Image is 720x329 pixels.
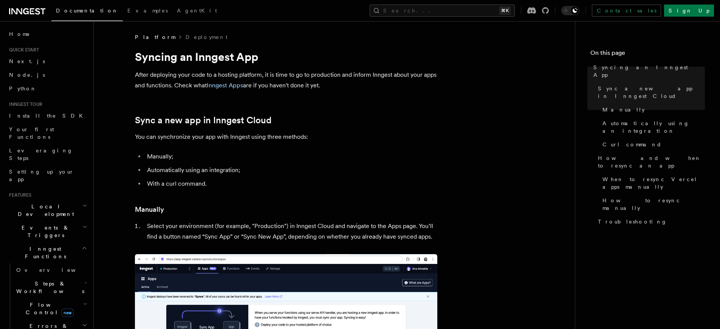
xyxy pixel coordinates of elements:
span: Platform [135,33,175,41]
span: How and when to resync an app [598,154,705,169]
button: Toggle dark mode [561,6,579,15]
a: Sign Up [664,5,714,17]
span: Syncing an Inngest App [593,64,705,79]
span: Documentation [56,8,118,14]
button: Events & Triggers [6,221,89,242]
a: Contact sales [592,5,661,17]
span: AgentKit [177,8,217,14]
li: With a curl command. [145,178,437,189]
span: Home [9,30,30,38]
span: Node.js [9,72,45,78]
a: Overview [13,263,89,277]
span: When to resync Vercel apps manually [602,175,705,191]
span: Steps & Workflows [13,280,84,295]
a: Automatically using an integration [599,116,705,138]
button: Search...⌘K [370,5,515,17]
span: Local Development [6,203,82,218]
a: Leveraging Steps [6,144,89,165]
span: Next.js [9,58,45,64]
a: Home [6,27,89,41]
button: Steps & Workflows [13,277,89,298]
span: Features [6,192,31,198]
span: Setting up your app [9,169,74,182]
a: Manually [599,103,705,116]
span: Leveraging Steps [9,147,73,161]
span: Inngest tour [6,101,42,107]
button: Flow Controlnew [13,298,89,319]
a: How to resync manually [599,194,705,215]
span: Flow Control [13,301,83,316]
a: When to resync Vercel apps manually [599,172,705,194]
a: Troubleshooting [595,215,705,228]
span: Install the SDK [9,113,87,119]
span: Manually [602,106,645,113]
a: Install the SDK [6,109,89,123]
span: Inngest Functions [6,245,82,260]
a: Sync a new app in Inngest Cloud [135,115,271,126]
p: After deploying your code to a hosting platform, it is time to go to production and inform Innges... [135,70,437,91]
span: Automatically using an integration [602,119,705,135]
span: How to resync manually [602,197,705,212]
span: Troubleshooting [598,218,667,225]
span: Your first Functions [9,126,54,140]
p: You can synchronize your app with Inngest using three methods: [135,132,437,142]
kbd: ⌘K [500,7,510,14]
li: Automatically using an integration; [145,165,437,175]
a: Deployment [186,33,228,41]
a: Your first Functions [6,123,89,144]
span: Curl command [602,141,662,148]
a: Setting up your app [6,165,89,186]
a: Next.js [6,54,89,68]
h4: On this page [590,48,705,61]
span: Overview [16,267,94,273]
a: Syncing an Inngest App [590,61,705,82]
a: Documentation [51,2,123,21]
a: Python [6,82,89,95]
a: Node.js [6,68,89,82]
button: Inngest Functions [6,242,89,263]
a: Manually [135,204,164,215]
a: Inngest Apps [207,82,243,89]
span: Events & Triggers [6,224,82,239]
span: Python [9,85,37,92]
span: Examples [127,8,168,14]
span: Sync a new app in Inngest Cloud [598,85,705,100]
a: Curl command [599,138,705,151]
h1: Syncing an Inngest App [135,50,437,64]
button: Local Development [6,200,89,221]
li: Manually; [145,151,437,162]
span: new [61,309,74,317]
a: Examples [123,2,172,20]
li: Select your environment (for example, "Production") in Inngest Cloud and navigate to the Apps pag... [145,221,437,242]
a: How and when to resync an app [595,151,705,172]
span: Quick start [6,47,39,53]
a: AgentKit [172,2,221,20]
a: Sync a new app in Inngest Cloud [595,82,705,103]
